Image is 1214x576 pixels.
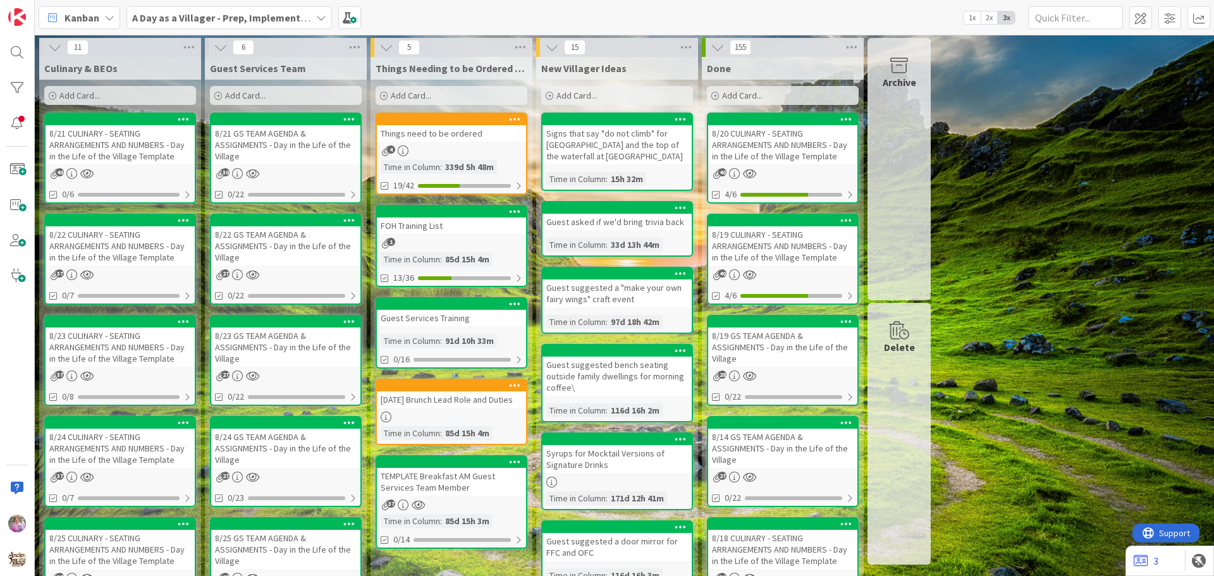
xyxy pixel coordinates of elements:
div: Guest suggested bench seating outside family dwellings for morning coffee\ [543,357,692,396]
div: 8/22 CULINARY - SEATING ARRANGEMENTS AND NUMBERS - Day in the Life of the Village Template [46,215,195,266]
a: 8/24 CULINARY - SEATING ARRANGEMENTS AND NUMBERS - Day in the Life of the Village Template0/7 [44,416,196,507]
span: : [606,491,608,505]
div: Delete [884,340,915,355]
a: 8/20 CULINARY - SEATING ARRANGEMENTS AND NUMBERS - Day in the Life of the Village Template4/6 [707,113,859,204]
div: 116d 16h 2m [608,403,663,417]
div: 8/25 GS TEAM AGENDA & ASSIGNMENTS - Day in the Life of the Village [211,530,360,569]
span: Add Card... [556,90,597,101]
span: : [440,514,442,528]
div: Guest suggested a door mirror for FFC and OFC [543,522,692,561]
div: 8/23 GS TEAM AGENDA & ASSIGNMENTS - Day in the Life of the Village [211,328,360,367]
div: 8/14 GS TEAM AGENDA & ASSIGNMENTS - Day in the Life of the Village [708,417,857,468]
span: 37 [56,371,64,379]
div: 85d 15h 3m [442,514,493,528]
span: 28 [718,371,727,379]
div: 8/22 CULINARY - SEATING ARRANGEMENTS AND NUMBERS - Day in the Life of the Village Template [46,226,195,266]
span: 0/7 [62,289,74,302]
div: 8/19 GS TEAM AGENDA & ASSIGNMENTS - Day in the Life of the Village [708,316,857,367]
span: 0/22 [725,491,741,505]
a: 8/21 GS TEAM AGENDA & ASSIGNMENTS - Day in the Life of the Village0/22 [210,113,362,204]
div: 33d 13h 44m [608,238,663,252]
span: 15 [564,40,586,55]
span: 0/22 [228,390,244,403]
div: 339d 5h 48m [442,160,497,174]
a: 8/23 GS TEAM AGENDA & ASSIGNMENTS - Day in the Life of the Village0/22 [210,315,362,406]
span: 27 [221,269,230,278]
div: 8/23 CULINARY - SEATING ARRANGEMENTS AND NUMBERS - Day in the Life of the Village Template [46,316,195,367]
span: Add Card... [59,90,100,101]
div: TEMPLATE Breakfast AM Guest Services Team Member [377,468,526,496]
a: 8/19 CULINARY - SEATING ARRANGEMENTS AND NUMBERS - Day in the Life of the Village Template4/6 [707,214,859,305]
span: 2x [981,11,998,24]
span: 0/22 [228,188,244,201]
div: TEMPLATE Breakfast AM Guest Services Team Member [377,457,526,496]
span: 0/22 [725,390,741,403]
a: Guest Services TrainingTime in Column:91d 10h 33m0/16 [376,297,527,369]
span: Add Card... [722,90,763,101]
div: Things need to be ordered [377,114,526,142]
div: 8/19 CULINARY - SEATING ARRANGEMENTS AND NUMBERS - Day in the Life of the Village Template [708,215,857,266]
div: 8/22 GS TEAM AGENDA & ASSIGNMENTS - Day in the Life of the Village [211,215,360,266]
div: FOH Training List [377,206,526,234]
div: 8/19 CULINARY - SEATING ARRANGEMENTS AND NUMBERS - Day in the Life of the Village Template [708,226,857,266]
img: OM [8,515,26,532]
div: 8/24 CULINARY - SEATING ARRANGEMENTS AND NUMBERS - Day in the Life of the Village Template [46,429,195,468]
span: : [606,238,608,252]
div: 8/20 CULINARY - SEATING ARRANGEMENTS AND NUMBERS - Day in the Life of the Village Template [708,114,857,164]
div: Signs that say "do not climb" for [GEOGRAPHIC_DATA] and the top of the waterfall at [GEOGRAPHIC_D... [543,125,692,164]
span: 30 [221,168,230,176]
div: Guest asked if we'd bring trivia back [543,214,692,230]
a: [DATE] Brunch Lead Role and DutiesTime in Column:85d 15h 4m [376,379,527,445]
span: 27 [221,472,230,480]
span: Things Needing to be Ordered - PUT IN CARD, Don't make new card [376,62,527,75]
div: 8/21 GS TEAM AGENDA & ASSIGNMENTS - Day in the Life of the Village [211,114,360,164]
div: Guest suggested bench seating outside family dwellings for morning coffee\ [543,345,692,396]
input: Quick Filter... [1028,6,1123,29]
span: 1x [964,11,981,24]
span: 0/22 [228,289,244,302]
span: Support [27,2,58,17]
div: 8/22 GS TEAM AGENDA & ASSIGNMENTS - Day in the Life of the Village [211,226,360,266]
div: 15h 32m [608,172,646,186]
div: 8/24 GS TEAM AGENDA & ASSIGNMENTS - Day in the Life of the Village [211,429,360,468]
div: Time in Column [546,172,606,186]
div: 8/18 CULINARY - SEATING ARRANGEMENTS AND NUMBERS - Day in the Life of the Village Template [708,530,857,569]
div: Signs that say "do not climb" for [GEOGRAPHIC_DATA] and the top of the waterfall at [GEOGRAPHIC_D... [543,114,692,164]
span: 4/6 [725,188,737,201]
div: 8/21 GS TEAM AGENDA & ASSIGNMENTS - Day in the Life of the Village [211,125,360,164]
span: 11 [67,40,89,55]
a: 8/23 CULINARY - SEATING ARRANGEMENTS AND NUMBERS - Day in the Life of the Village Template0/8 [44,315,196,406]
span: 4/6 [725,289,737,302]
a: 8/22 GS TEAM AGENDA & ASSIGNMENTS - Day in the Life of the Village0/22 [210,214,362,305]
a: 8/14 GS TEAM AGENDA & ASSIGNMENTS - Day in the Life of the Village0/22 [707,416,859,507]
span: 40 [56,168,64,176]
span: : [440,252,442,266]
div: Syrups for Mocktail Versions of Signature Drinks [543,434,692,473]
span: New Villager Ideas [541,62,627,75]
div: 171d 12h 41m [608,491,667,505]
div: Guest suggested a "make your own fairy wings" craft event [543,279,692,307]
img: Visit kanbanzone.com [8,8,26,26]
div: [DATE] Brunch Lead Role and Duties [377,391,526,408]
div: 8/25 GS TEAM AGENDA & ASSIGNMENTS - Day in the Life of the Village [211,518,360,569]
span: 0/14 [393,533,410,546]
div: Guest suggested a door mirror for FFC and OFC [543,533,692,561]
div: Guest suggested a "make your own fairy wings" craft event [543,268,692,307]
div: Time in Column [381,334,440,348]
div: 8/21 CULINARY - SEATING ARRANGEMENTS AND NUMBERS - Day in the Life of the Village Template [46,125,195,164]
a: 8/22 CULINARY - SEATING ARRANGEMENTS AND NUMBERS - Day in the Life of the Village Template0/7 [44,214,196,305]
img: avatar [8,550,26,568]
a: Guest suggested a "make your own fairy wings" craft eventTime in Column:97d 18h 42m [541,267,693,334]
span: : [606,172,608,186]
div: Time in Column [381,426,440,440]
span: 0/16 [393,353,410,366]
div: Guest asked if we'd bring trivia back [543,202,692,230]
span: 19/42 [393,179,414,192]
div: Time in Column [546,238,606,252]
div: 8/18 CULINARY - SEATING ARRANGEMENTS AND NUMBERS - Day in the Life of the Village Template [708,518,857,569]
b: A Day as a Villager - Prep, Implement and Execute [132,11,358,24]
div: Time in Column [546,403,606,417]
div: 85d 15h 4m [442,252,493,266]
span: Add Card... [225,90,266,101]
span: 40 [718,269,727,278]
